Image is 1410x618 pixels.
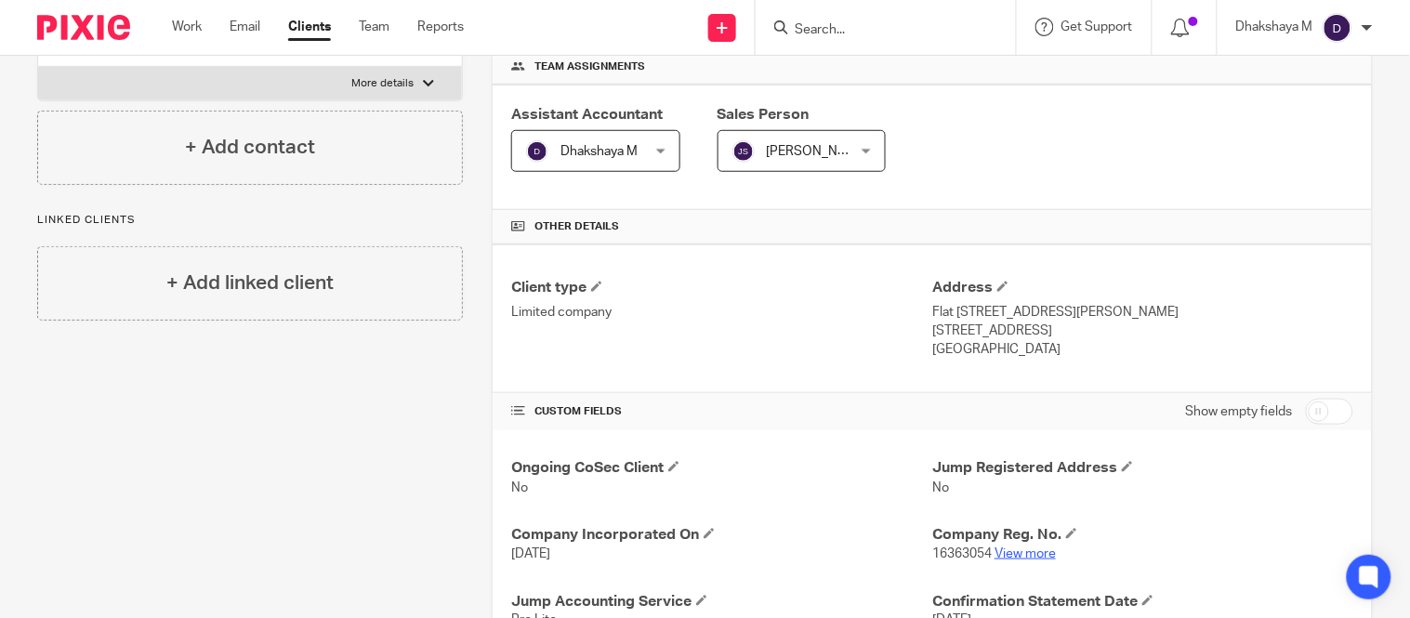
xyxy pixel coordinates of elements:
span: Assistant Accountant [511,107,663,122]
span: Other details [534,219,619,234]
a: Email [230,18,260,36]
span: 16363054 [932,547,992,560]
input: Search [793,22,960,39]
a: View more [995,547,1056,560]
img: svg%3E [732,140,755,163]
a: Team [359,18,389,36]
h4: Jump Registered Address [932,458,1353,478]
span: Get Support [1061,20,1133,33]
span: [DATE] [511,547,550,560]
h4: Ongoing CoSec Client [511,458,932,478]
p: More details [351,76,414,91]
a: Clients [288,18,331,36]
p: Dhakshaya M [1236,18,1313,36]
h4: Jump Accounting Service [511,592,932,611]
h4: + Add contact [185,133,315,162]
span: Dhakshaya M [560,145,638,158]
p: [STREET_ADDRESS] [932,322,1353,340]
span: No [932,481,949,494]
p: Flat [STREET_ADDRESS][PERSON_NAME] [932,303,1353,322]
span: No [511,481,528,494]
h4: Client type [511,278,932,297]
h4: CUSTOM FIELDS [511,404,932,419]
p: [GEOGRAPHIC_DATA] [932,340,1353,359]
p: Linked clients [37,213,463,228]
img: svg%3E [1323,13,1352,43]
span: [PERSON_NAME] [767,145,869,158]
span: Team assignments [534,59,645,74]
p: Limited company [511,303,932,322]
img: Pixie [37,15,130,40]
h4: Confirmation Statement Date [932,592,1353,611]
a: Work [172,18,202,36]
h4: Address [932,278,1353,297]
img: svg%3E [526,140,548,163]
h4: + Add linked client [166,269,334,297]
a: Reports [417,18,464,36]
h4: Company Incorporated On [511,525,932,545]
h4: Company Reg. No. [932,525,1353,545]
span: Sales Person [718,107,810,122]
label: Show empty fields [1186,402,1293,421]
